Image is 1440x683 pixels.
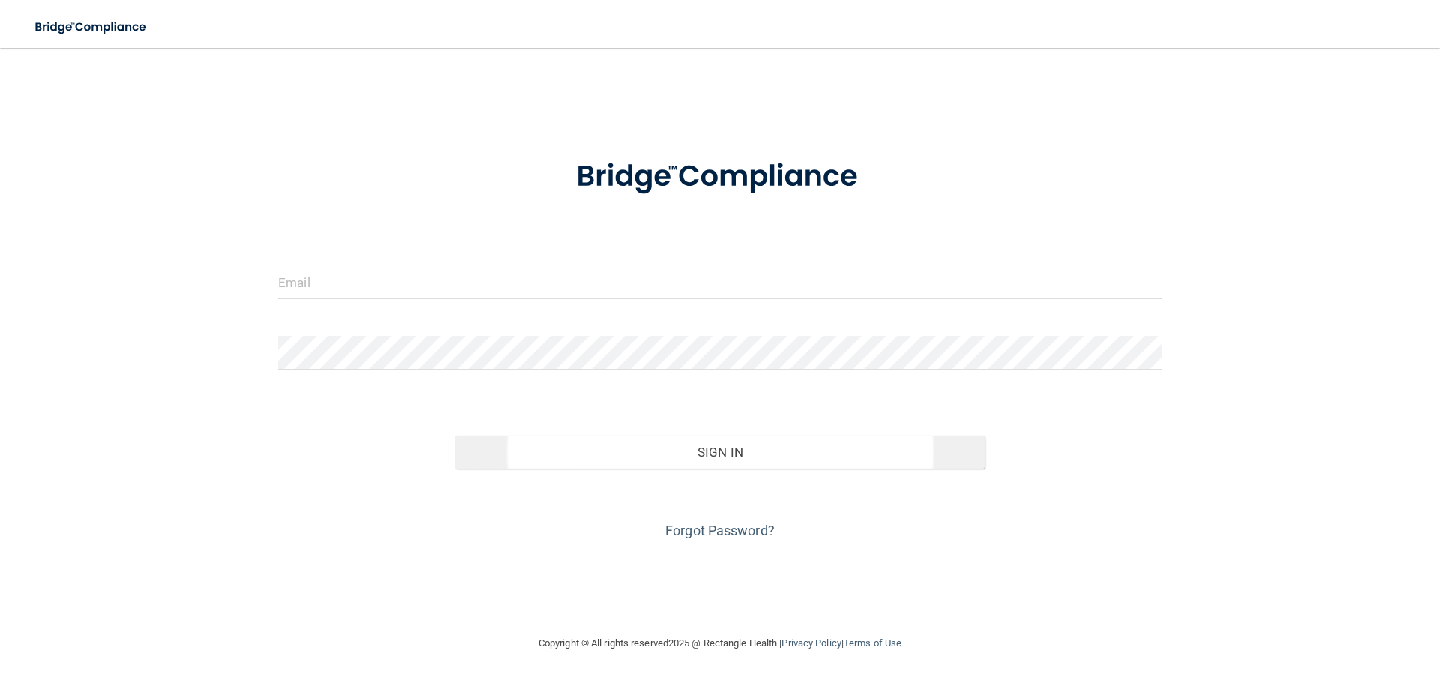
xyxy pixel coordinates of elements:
[665,523,775,538] a: Forgot Password?
[844,637,901,649] a: Terms of Use
[446,619,994,667] div: Copyright © All rights reserved 2025 @ Rectangle Health | |
[455,436,985,469] button: Sign In
[278,265,1162,299] input: Email
[22,12,160,43] img: bridge_compliance_login_screen.278c3ca4.svg
[781,637,841,649] a: Privacy Policy
[545,138,895,216] img: bridge_compliance_login_screen.278c3ca4.svg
